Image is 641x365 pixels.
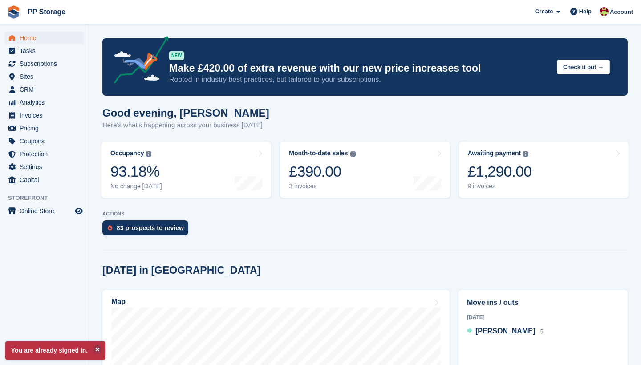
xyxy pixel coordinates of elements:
[73,206,84,216] a: Preview store
[4,205,84,217] a: menu
[20,109,73,122] span: Invoices
[610,8,633,16] span: Account
[4,161,84,173] a: menu
[600,7,609,16] img: Max Allen
[468,150,521,157] div: Awaiting payment
[467,297,619,308] h2: Move ins / outs
[108,225,112,231] img: prospect-51fa495bee0391a8d652442698ab0144808aea92771e9ea1ae160a38d050c398.svg
[535,7,553,16] span: Create
[102,107,269,119] h1: Good evening, [PERSON_NAME]
[540,328,544,335] span: 5
[169,51,184,60] div: NEW
[4,174,84,186] a: menu
[350,151,356,157] img: icon-info-grey-7440780725fd019a000dd9b08b2336e03edf1995a4989e88bcd33f0948082b44.svg
[4,83,84,96] a: menu
[102,120,269,130] p: Here's what's happening across your business [DATE]
[467,326,543,337] a: [PERSON_NAME] 5
[4,96,84,109] a: menu
[20,57,73,70] span: Subscriptions
[4,70,84,83] a: menu
[4,109,84,122] a: menu
[110,182,162,190] div: No change [DATE]
[101,142,271,198] a: Occupancy 93.18% No change [DATE]
[20,45,73,57] span: Tasks
[467,313,619,321] div: [DATE]
[20,148,73,160] span: Protection
[106,36,169,87] img: price-adjustments-announcement-icon-8257ccfd72463d97f412b2fc003d46551f7dbcb40ab6d574587a9cd5c0d94...
[289,162,355,181] div: £390.00
[4,57,84,70] a: menu
[4,45,84,57] a: menu
[579,7,592,16] span: Help
[7,5,20,19] img: stora-icon-8386f47178a22dfd0bd8f6a31ec36ba5ce8667c1dd55bd0f319d3a0aa187defe.svg
[111,298,126,306] h2: Map
[8,194,89,203] span: Storefront
[102,264,260,276] h2: [DATE] in [GEOGRAPHIC_DATA]
[110,162,162,181] div: 93.18%
[146,151,151,157] img: icon-info-grey-7440780725fd019a000dd9b08b2336e03edf1995a4989e88bcd33f0948082b44.svg
[557,60,610,74] button: Check it out →
[20,96,73,109] span: Analytics
[102,211,628,217] p: ACTIONS
[289,150,348,157] div: Month-to-date sales
[117,224,184,231] div: 83 prospects to review
[4,135,84,147] a: menu
[4,122,84,134] a: menu
[110,150,144,157] div: Occupancy
[102,220,193,240] a: 83 prospects to review
[280,142,450,198] a: Month-to-date sales £390.00 3 invoices
[5,341,105,360] p: You are already signed in.
[475,327,535,335] span: [PERSON_NAME]
[169,75,550,85] p: Rooted in industry best practices, but tailored to your subscriptions.
[20,122,73,134] span: Pricing
[20,174,73,186] span: Capital
[4,32,84,44] a: menu
[468,162,532,181] div: £1,290.00
[24,4,69,19] a: PP Storage
[20,205,73,217] span: Online Store
[20,135,73,147] span: Coupons
[20,161,73,173] span: Settings
[523,151,528,157] img: icon-info-grey-7440780725fd019a000dd9b08b2336e03edf1995a4989e88bcd33f0948082b44.svg
[20,70,73,83] span: Sites
[459,142,629,198] a: Awaiting payment £1,290.00 9 invoices
[289,182,355,190] div: 3 invoices
[468,182,532,190] div: 9 invoices
[169,62,550,75] p: Make £420.00 of extra revenue with our new price increases tool
[20,83,73,96] span: CRM
[20,32,73,44] span: Home
[4,148,84,160] a: menu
